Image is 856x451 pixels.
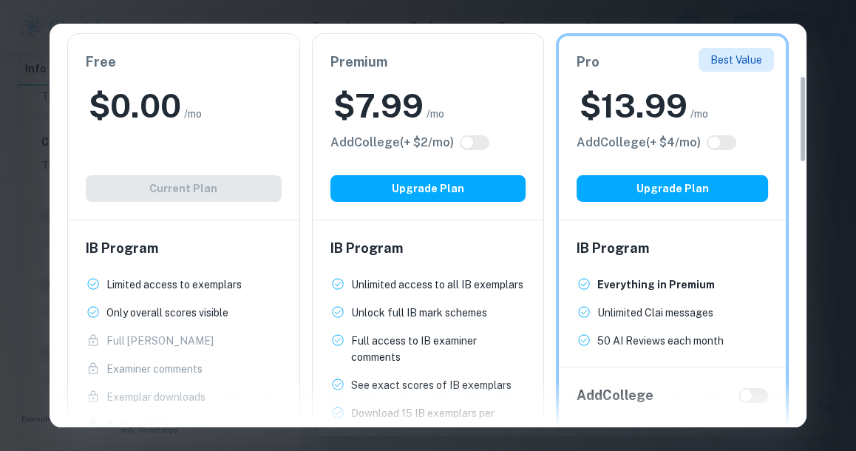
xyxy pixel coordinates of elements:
p: Unlock full IB mark schemes [351,305,487,321]
h6: IB Program [330,238,526,259]
h2: $ 13.99 [580,84,687,128]
span: /mo [184,106,202,122]
p: Unlimited access to all IB exemplars [351,277,523,293]
p: See exact scores of IB exemplars [351,377,512,393]
h2: $ 7.99 [333,84,424,128]
h2: $ 0.00 [89,84,181,128]
h6: Free [86,52,282,72]
p: Examiner comments [106,361,203,377]
span: /mo [427,106,444,122]
h6: Click to see all the additional College features. [330,134,454,152]
h6: Premium [330,52,526,72]
p: Best Value [710,52,762,68]
p: Everything in Premium [597,277,715,293]
h6: IB Program [86,238,282,259]
h6: Pro [577,52,768,72]
h6: Click to see all the additional College features. [577,134,701,152]
p: Limited access to exemplars [106,277,242,293]
p: 50 AI Reviews each month [597,333,724,349]
h6: IB Program [577,238,768,259]
p: Only overall scores visible [106,305,228,321]
p: Full access to IB examiner comments [351,333,526,365]
p: Full [PERSON_NAME] [106,333,214,349]
p: Unlimited Clai messages [597,305,713,321]
span: /mo [690,106,708,122]
button: Upgrade Plan [577,175,768,202]
button: Upgrade Plan [330,175,526,202]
